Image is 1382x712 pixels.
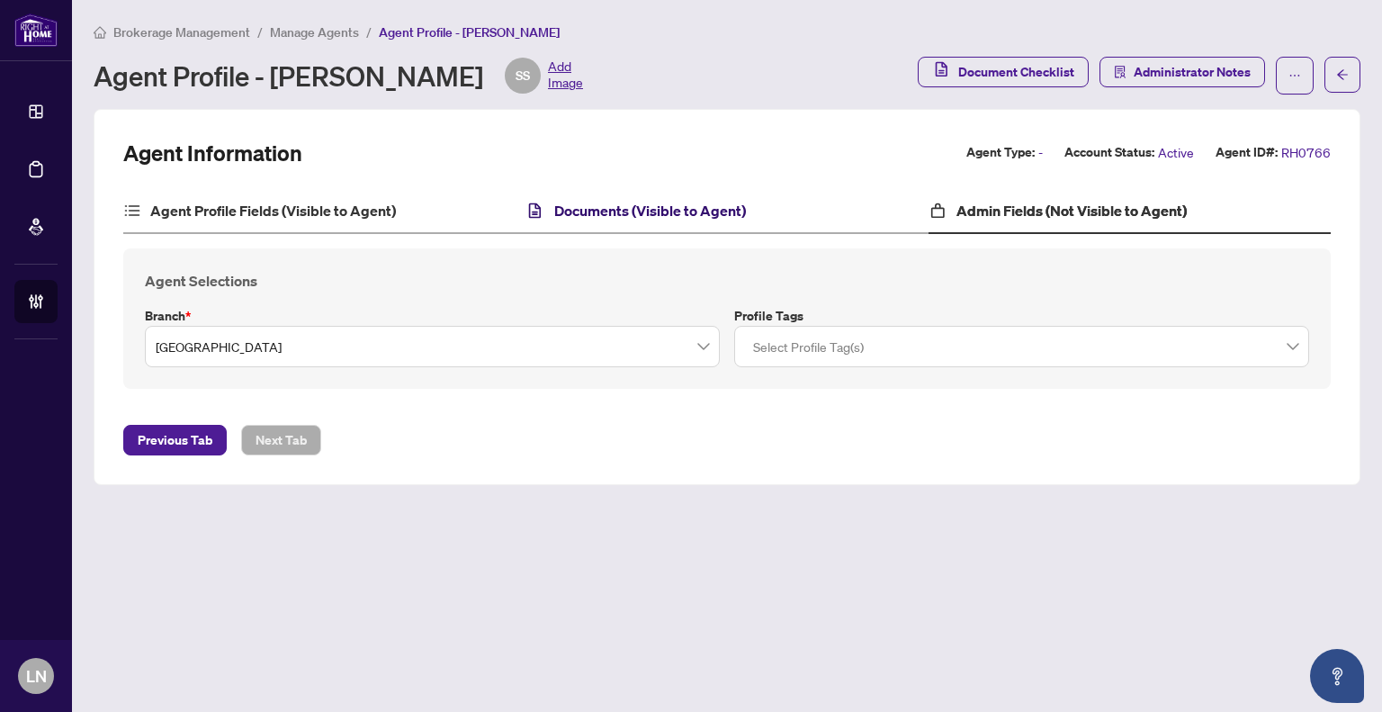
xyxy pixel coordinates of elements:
button: Next Tab [241,425,321,455]
h4: Documents (Visible to Agent) [554,200,746,221]
span: Brokerage Management [113,24,250,41]
button: Document Checklist [918,57,1089,87]
button: Previous Tab [123,425,227,455]
label: Branch [145,306,720,326]
div: Agent Profile - [PERSON_NAME] [94,58,583,94]
span: RH0766 [1281,142,1331,163]
span: LN [26,663,47,689]
span: - [1038,142,1043,163]
span: Add Image [548,58,583,94]
span: SS [516,66,530,86]
label: Account Status: [1064,142,1154,163]
span: Richmond Hill [156,329,709,364]
span: Document Checklist [958,58,1074,86]
span: home [94,26,106,39]
label: Agent Type: [966,142,1035,163]
span: arrow-left [1336,68,1349,81]
h2: Agent Information [123,139,302,167]
label: Profile Tags [734,306,1309,326]
li: / [257,22,263,42]
span: Agent Profile - [PERSON_NAME] [379,24,560,41]
img: logo [14,14,58,47]
span: Active [1158,142,1194,163]
span: Administrator Notes [1134,58,1251,86]
h4: Agent Selections [145,270,1309,292]
span: Manage Agents [270,24,359,41]
span: ellipsis [1288,69,1301,82]
button: Open asap [1310,649,1364,703]
li: / [366,22,372,42]
button: Administrator Notes [1099,57,1265,87]
label: Agent ID#: [1216,142,1278,163]
span: Previous Tab [138,426,212,455]
h4: Agent Profile Fields (Visible to Agent) [150,200,396,221]
h4: Admin Fields (Not Visible to Agent) [956,200,1187,221]
span: solution [1114,66,1126,78]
